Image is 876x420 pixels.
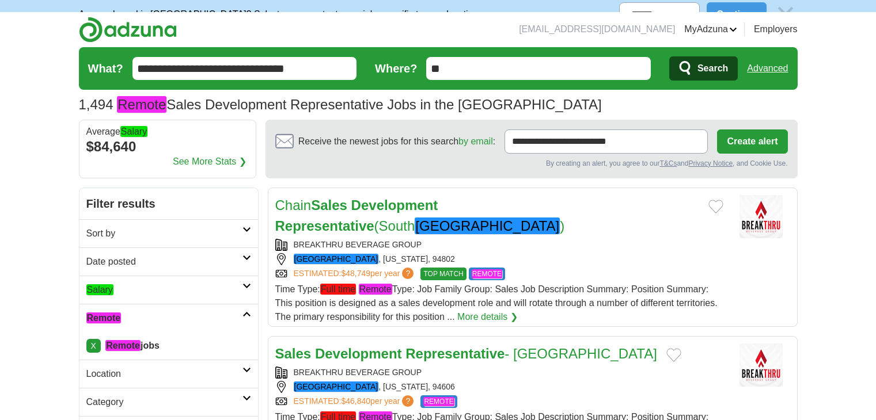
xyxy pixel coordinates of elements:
em: Remote [105,340,141,351]
strong: jobs [105,340,160,351]
div: , [US_STATE], 94606 [275,381,723,393]
em: [GEOGRAPHIC_DATA] [415,217,560,234]
a: BREAKTHRU BEVERAGE GROUP [294,240,422,249]
div: Average [86,127,249,136]
span: ? [402,268,414,279]
a: Sort by [79,219,258,247]
p: Are you based in [GEOGRAPHIC_DATA]? Select your country to see jobs specific to your location. [79,7,481,21]
label: What? [88,60,123,77]
a: Location [79,360,258,388]
h2: Filter results [79,188,258,219]
em: [GEOGRAPHIC_DATA] [294,254,379,264]
a: Privacy Notice [688,159,733,167]
h2: Category [86,395,242,409]
a: Remote [79,304,258,332]
button: Search [669,56,738,81]
a: Date posted [79,247,258,276]
em: Remote [359,284,392,295]
a: Employers [754,22,798,36]
h2: Location [86,367,242,381]
button: Create alert [717,129,787,154]
a: T&Cs [659,159,677,167]
a: X [86,339,101,353]
strong: Sales [311,197,347,213]
label: Where? [375,60,417,77]
div: , [US_STATE], 94802 [275,253,723,265]
a: Category [79,388,258,416]
a: ESTIMATED:$48,749per year? [294,268,416,280]
em: Remote [117,96,166,113]
strong: Representative [405,346,505,361]
a: ESTIMATED:$46,840per year? [294,395,416,408]
span: Search [697,57,728,80]
a: BREAKTHRU BEVERAGE GROUP [294,368,422,377]
span: TOP MATCH [420,268,466,280]
a: See More Stats ❯ [173,155,247,169]
em: Salary [86,284,113,295]
button: Add to favorite jobs [666,348,681,362]
a: Salary [79,276,258,304]
span: $46,840 [341,396,370,406]
span: 1,494 [79,94,113,115]
img: icon_close_no_bg.svg [773,2,798,26]
img: Breakthru Beverage Group logo [733,195,790,238]
button: Add to favorite jobs [708,200,723,213]
span: Receive the newest jobs for this search : [298,135,495,148]
div: $84,640 [86,136,249,157]
strong: Sales [275,346,312,361]
span: $48,749 [341,269,370,278]
em: Remote [86,312,122,323]
strong: Representative [275,218,374,234]
h2: Sort by [86,227,242,240]
li: [EMAIL_ADDRESS][DOMAIN_NAME] [519,22,675,36]
a: Advanced [747,57,788,80]
strong: Development [315,346,402,361]
em: [GEOGRAPHIC_DATA] [294,381,379,392]
img: Breakthru Beverage Group logo [733,343,790,387]
a: More details ❯ [457,310,518,324]
span: Time Type: Type: Job Family Group: Sales Job Description Summary: Position Summary: This position... [275,284,718,322]
h2: Date posted [86,255,242,269]
span: ? [402,395,414,407]
em: Salary [120,126,147,137]
em: Full time [320,284,356,295]
a: Sales Development Representative- [GEOGRAPHIC_DATA] [275,346,657,361]
div: By creating an alert, you agree to our and , and Cookie Use. [275,158,788,169]
button: Continue [707,2,766,26]
a: by email [458,136,493,146]
strong: Development [351,197,438,213]
a: ChainSales Development Representative(South[GEOGRAPHIC_DATA]) [275,197,565,234]
em: REMOTE [472,269,502,278]
img: Adzuna logo [79,17,177,43]
h1: Sales Development Representative Jobs in the [GEOGRAPHIC_DATA] [79,97,602,112]
a: MyAdzuna [684,22,737,36]
em: REMOTE [423,397,454,406]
